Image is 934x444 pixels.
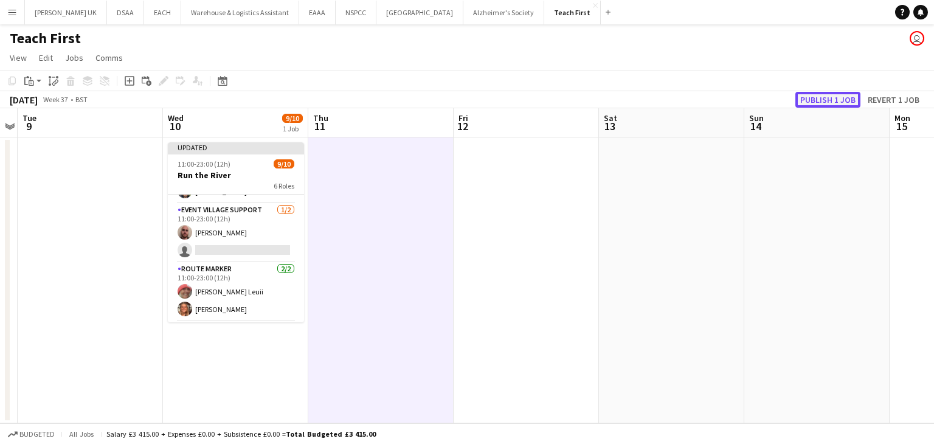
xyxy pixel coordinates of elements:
button: EACH [144,1,181,24]
span: 15 [893,119,910,133]
span: Sun [749,113,764,123]
span: Week 37 [40,95,71,104]
button: [PERSON_NAME] UK [25,1,107,24]
span: 9/10 [282,114,303,123]
div: Salary £3 415.00 + Expenses £0.00 + Subsistence £0.00 = [106,429,376,439]
span: Fri [458,113,468,123]
a: Jobs [60,50,88,66]
button: [GEOGRAPHIC_DATA] [376,1,463,24]
div: Updated [168,142,304,152]
span: 13 [602,119,617,133]
span: 10 [166,119,184,133]
button: EAAA [299,1,336,24]
span: All jobs [67,429,96,439]
button: Alzheimer's Society [463,1,544,24]
a: Comms [91,50,128,66]
div: 1 Job [283,124,302,133]
span: Budgeted [19,430,55,439]
app-card-role: Route Marker2/211:00-23:00 (12h)[PERSON_NAME] Leuii[PERSON_NAME] [168,262,304,321]
a: View [5,50,32,66]
span: 12 [457,119,468,133]
app-job-card: Updated11:00-23:00 (12h)9/10Run the River6 Roles[PERSON_NAME]Event Control1/111:00-23:00 (12h)[PE... [168,142,304,322]
span: Total Budgeted £3 415.00 [286,429,376,439]
button: DSAA [107,1,144,24]
span: Sat [604,113,617,123]
span: 9 [21,119,36,133]
span: Comms [95,52,123,63]
app-card-role: Event Village Support1/211:00-23:00 (12h)[PERSON_NAME] [168,203,304,262]
span: Mon [894,113,910,123]
span: Jobs [65,52,83,63]
a: Edit [34,50,58,66]
span: Thu [313,113,328,123]
span: Wed [168,113,184,123]
h1: Teach First [10,29,81,47]
button: Publish 1 job [795,92,860,108]
span: 14 [747,119,764,133]
span: 11 [311,119,328,133]
span: 6 Roles [274,181,294,190]
div: [DATE] [10,94,38,106]
span: Tue [22,113,36,123]
button: Budgeted [6,428,57,441]
span: 9/10 [274,159,294,168]
div: BST [75,95,88,104]
span: View [10,52,27,63]
button: Teach First [544,1,601,24]
button: Revert 1 job [863,92,924,108]
app-user-avatar: Emma Butler [910,31,924,46]
button: Warehouse & Logistics Assistant [181,1,299,24]
span: 11:00-23:00 (12h) [178,159,230,168]
span: Edit [39,52,53,63]
button: NSPCC [336,1,376,24]
h3: Run the River [168,170,304,181]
